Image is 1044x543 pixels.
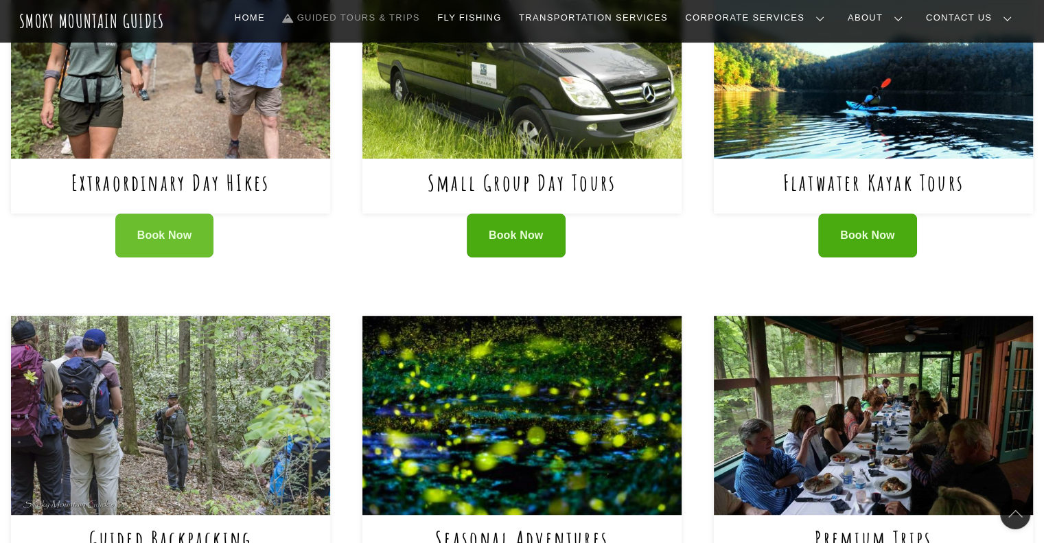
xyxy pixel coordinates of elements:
[137,229,192,243] span: Book Now
[489,229,544,243] span: Book Now
[680,3,835,32] a: Corporate Services
[115,213,214,258] a: Book Now
[467,213,566,258] a: Book Now
[513,3,673,32] a: Transportation Services
[11,316,330,515] img: Guided Backpacking
[783,168,964,196] a: Flatwater Kayak Tours
[920,3,1023,32] a: Contact Us
[840,229,895,243] span: Book Now
[71,168,270,196] a: Extraordinary Day HIkes
[428,168,616,196] a: Small Group Day Tours
[714,316,1033,515] img: Premium Trips
[277,3,426,32] a: Guided Tours & Trips
[19,10,165,32] a: Smoky Mountain Guides
[818,213,917,258] a: Book Now
[842,3,914,32] a: About
[362,316,682,515] img: Seasonal Adventures
[432,3,507,32] a: Fly Fishing
[229,3,270,32] a: Home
